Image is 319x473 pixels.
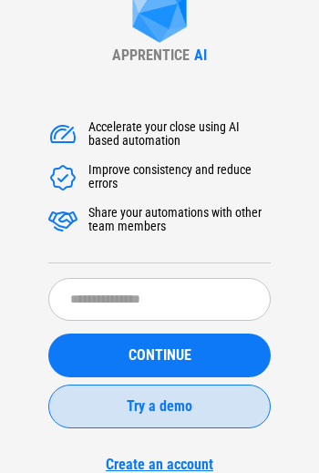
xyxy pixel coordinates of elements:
[48,120,77,149] img: Accelerate
[127,399,192,414] span: Try a demo
[88,163,271,192] div: Improve consistency and reduce errors
[48,334,271,377] button: CONTINUE
[48,163,77,192] img: Accelerate
[112,46,190,64] div: APPRENTICE
[129,348,191,363] span: CONTINUE
[48,385,271,428] button: Try a demo
[88,120,271,149] div: Accelerate your close using AI based automation
[48,206,77,235] img: Accelerate
[88,206,271,235] div: Share your automations with other team members
[194,46,207,64] div: AI
[48,456,271,473] a: Create an account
